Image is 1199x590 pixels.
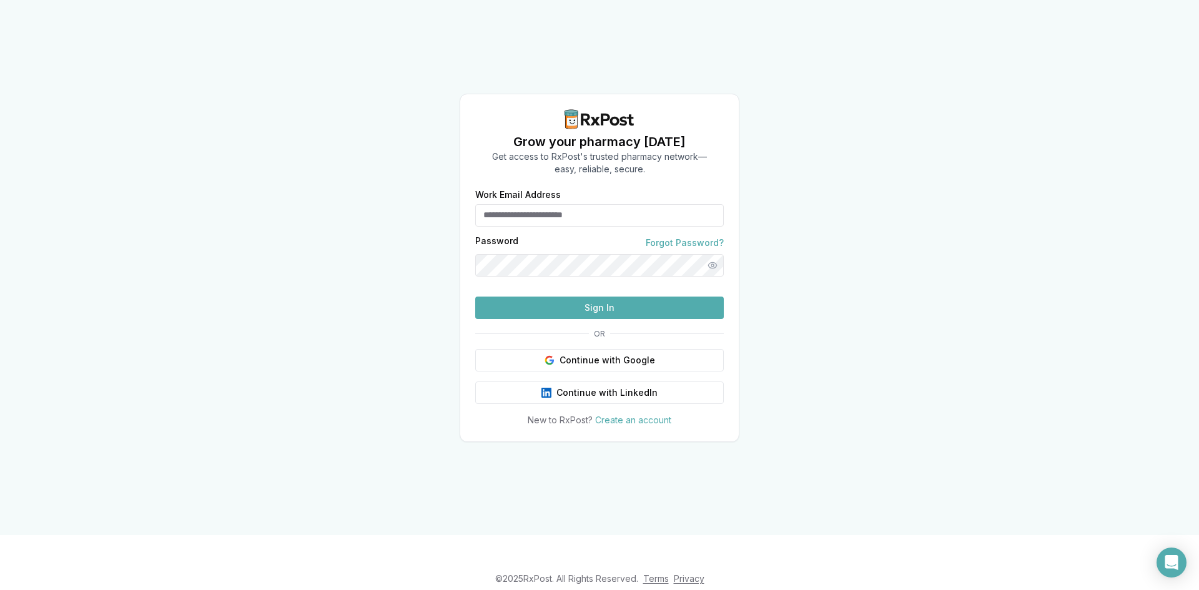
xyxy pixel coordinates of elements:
span: OR [589,329,610,339]
button: Continue with Google [475,349,724,371]
a: Create an account [595,415,671,425]
h1: Grow your pharmacy [DATE] [492,133,707,150]
button: Show password [701,254,724,277]
a: Forgot Password? [646,237,724,249]
label: Password [475,237,518,249]
p: Get access to RxPost's trusted pharmacy network— easy, reliable, secure. [492,150,707,175]
img: RxPost Logo [560,109,639,129]
div: Open Intercom Messenger [1157,548,1187,578]
span: New to RxPost? [528,415,593,425]
a: Privacy [674,573,704,584]
a: Terms [643,573,669,584]
button: Sign In [475,297,724,319]
button: Continue with LinkedIn [475,381,724,404]
img: LinkedIn [541,388,551,398]
img: Google [545,355,555,365]
label: Work Email Address [475,190,724,199]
